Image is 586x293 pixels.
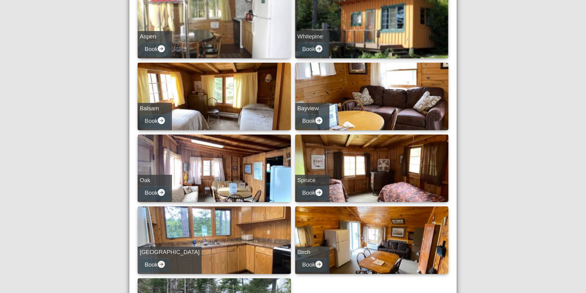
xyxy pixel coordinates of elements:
[140,105,170,112] h5: Balsam
[297,33,327,40] h5: Whitepine
[140,186,170,200] button: Bookarrow right circle fill
[297,249,327,256] h5: Birch
[297,105,327,112] h5: Bayview
[158,261,165,268] svg: arrow right circle fill
[315,261,322,268] svg: arrow right circle fill
[140,114,170,128] button: Bookarrow right circle fill
[297,42,327,56] button: Bookarrow right circle fill
[315,189,322,196] svg: arrow right circle fill
[140,249,200,256] h5: [GEOGRAPHIC_DATA]
[140,42,170,56] button: Bookarrow right circle fill
[158,45,165,52] svg: arrow right circle fill
[297,114,327,128] button: Bookarrow right circle fill
[315,117,322,124] svg: arrow right circle fill
[297,258,327,272] button: Bookarrow right circle fill
[140,33,170,40] h5: Aspen
[158,189,165,196] svg: arrow right circle fill
[315,45,322,52] svg: arrow right circle fill
[297,186,327,200] button: Bookarrow right circle fill
[140,258,170,272] button: Bookarrow right circle fill
[297,177,327,184] h5: Spruce
[158,117,165,124] svg: arrow right circle fill
[140,177,170,184] h5: Oak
